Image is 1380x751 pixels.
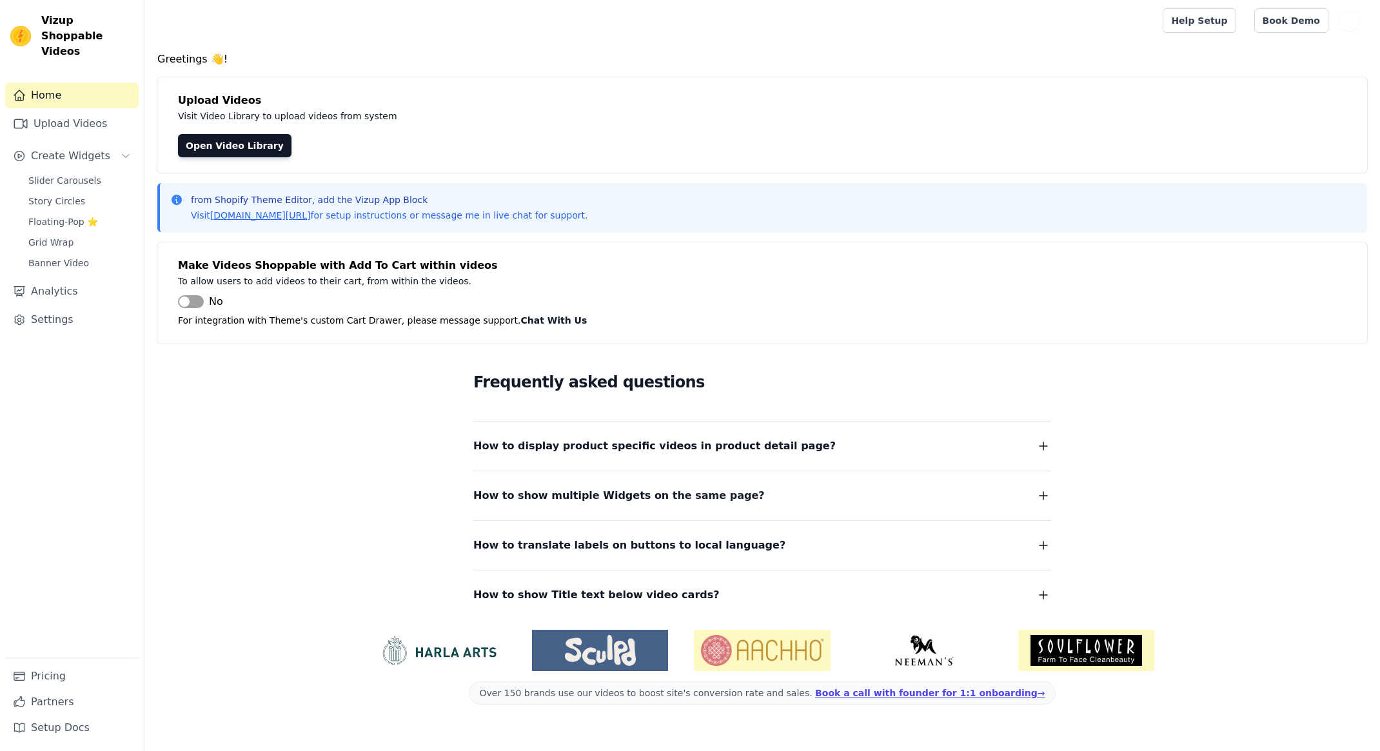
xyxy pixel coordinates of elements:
a: Analytics [5,278,139,304]
img: Aachho [694,630,830,671]
button: How to show Title text below video cards? [473,586,1051,604]
p: Visit for setup instructions or message me in live chat for support. [191,209,587,222]
button: How to translate labels on buttons to local language? [473,536,1051,554]
a: Book Demo [1254,8,1328,33]
button: No [178,294,223,309]
p: For integration with Theme's custom Cart Drawer, please message support. [178,313,1346,328]
img: HarlaArts [370,635,506,666]
span: How to display product specific videos in product detail page? [473,437,836,455]
a: Story Circles [21,192,139,210]
p: from Shopify Theme Editor, add the Vizup App Block [191,193,587,206]
button: How to display product specific videos in product detail page? [473,437,1051,455]
h2: Frequently asked questions [473,369,1051,395]
a: Pricing [5,663,139,689]
a: Help Setup [1163,8,1236,33]
img: Soulflower [1018,630,1154,671]
a: Book a call with founder for 1:1 onboarding [815,688,1045,698]
img: Sculpd US [532,635,668,666]
span: How to show multiple Widgets on the same page? [473,487,765,505]
a: Settings [5,307,139,333]
h4: Upload Videos [178,93,1346,108]
a: Floating-Pop ⭐ [21,213,139,231]
img: Vizup [10,26,31,46]
span: Story Circles [28,195,85,208]
a: Banner Video [21,254,139,272]
span: Slider Carousels [28,174,101,187]
a: Partners [5,689,139,715]
h4: Greetings 👋! [157,52,1367,67]
img: Neeman's [856,635,992,666]
button: How to show multiple Widgets on the same page? [473,487,1051,505]
a: Slider Carousels [21,171,139,190]
a: Upload Videos [5,111,139,137]
span: Vizup Shoppable Videos [41,13,133,59]
a: Grid Wrap [21,233,139,251]
a: Setup Docs [5,715,139,741]
button: Chat With Us [521,313,587,328]
span: How to translate labels on buttons to local language? [473,536,785,554]
h4: Make Videos Shoppable with Add To Cart within videos [178,258,1346,273]
span: Floating-Pop ⭐ [28,215,98,228]
span: Grid Wrap [28,236,74,249]
span: How to show Title text below video cards? [473,586,720,604]
p: Visit Video Library to upload videos from system [178,108,756,124]
a: [DOMAIN_NAME][URL] [210,210,311,220]
p: To allow users to add videos to their cart, from within the videos. [178,273,756,289]
button: Create Widgets [5,143,139,169]
span: Create Widgets [31,148,110,164]
span: No [209,294,223,309]
a: Open Video Library [178,134,291,157]
a: Home [5,83,139,108]
span: Banner Video [28,257,89,269]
